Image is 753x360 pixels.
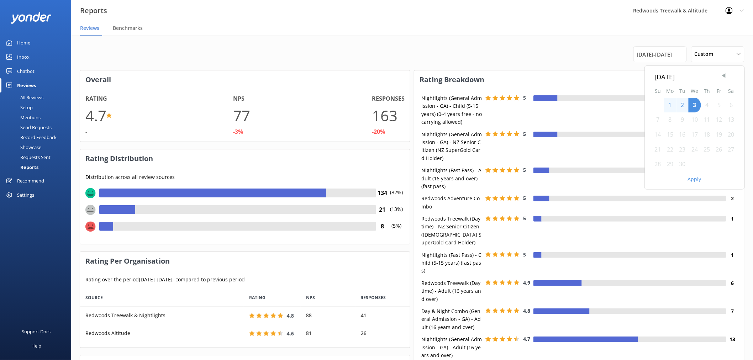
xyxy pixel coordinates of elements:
div: - [85,127,87,137]
a: All Reviews [4,92,71,102]
span: Previous Month [720,72,727,79]
div: Wed Sep 24 2025 [689,142,701,157]
span: Source [85,294,103,301]
span: 4.8 [523,307,530,314]
p: (5%) [389,222,405,239]
span: 5 [523,94,526,101]
span: 5 [523,215,526,222]
div: grid [80,307,410,342]
h4: 7 [726,307,739,315]
h3: Rating Distribution [80,149,410,168]
div: Support Docs [22,324,51,339]
div: Fri Sep 19 2025 [713,127,725,142]
span: 4.6 [287,330,294,337]
span: 4.8 [287,312,294,319]
div: Redwoods Altitude [80,324,244,342]
div: Sun Sep 21 2025 [652,142,664,157]
div: Reviews [17,78,36,92]
div: Nightlights (General Admission - GA) - Child (5-15 years) (0-4 years free - no carrying allowed) [420,94,484,126]
abbr: Wednesday [691,88,699,94]
div: Redwoods Treewalk & Nightlights [80,307,244,324]
span: Benchmarks [113,25,143,32]
div: Setup [4,102,33,112]
div: Thu Sep 04 2025 [701,98,713,113]
div: Sun Sep 28 2025 [652,157,664,172]
div: Nightlights (Fast Pass) - Child (5-15 years) (fast pass) [420,251,484,275]
a: Requests Sent [4,152,71,162]
abbr: Sunday [655,88,661,94]
h1: 163 [372,104,397,127]
div: Thu Sep 11 2025 [701,112,713,127]
h3: Reports [80,5,107,16]
a: Record Feedback [4,132,71,142]
div: Mon Sep 15 2025 [664,127,676,142]
div: Redwoods Treewalk (Daytime) - NZ Senior Citizen ([DEMOGRAPHIC_DATA] SuperGold Card Holder) [420,215,484,247]
div: Mentions [4,112,41,122]
div: Day & Night Combo (General Admission - GA) - Adult (16 years and over) [420,307,484,331]
div: Mon Sep 22 2025 [664,142,676,157]
div: Help [31,339,41,353]
div: 81 [301,324,355,342]
h4: Responses [372,94,405,104]
span: 4.9 [523,279,530,286]
div: Tue Sep 09 2025 [676,112,689,127]
div: Thu Sep 25 2025 [701,142,713,157]
div: Redwoods Treewalk (Daytime) - Adult (16 years and over) [420,279,484,303]
span: NPS [306,294,315,301]
span: 5 [523,166,526,173]
div: Chatbot [17,64,35,78]
abbr: Tuesday [680,88,686,94]
h3: Rating Per Organisation [80,252,410,270]
span: RESPONSES [361,294,386,301]
span: Custom [695,50,718,58]
div: Wed Sep 17 2025 [689,127,701,142]
div: [DATE] [655,72,734,82]
div: Requests Sent [4,152,51,162]
div: Sat Sep 06 2025 [725,98,737,113]
div: Nightlights (General Admission - GA) - Adult (16 years and over) [420,335,484,359]
div: Sat Sep 13 2025 [725,112,737,127]
div: Fri Sep 05 2025 [713,98,725,113]
h4: 21 [376,205,389,215]
div: Inbox [17,50,30,64]
abbr: Friday [717,88,722,94]
div: Wed Sep 10 2025 [689,112,701,127]
div: Home [17,36,30,50]
div: Settings [17,188,34,202]
div: Recommend [17,174,44,188]
div: Fri Sep 12 2025 [713,112,725,127]
span: 5 [523,195,526,201]
h4: 13 [726,335,739,343]
div: Wed Sep 03 2025 [689,98,701,113]
h3: Overall [80,70,410,89]
h4: Rating [85,94,107,104]
span: 5 [523,131,526,137]
div: Mon Sep 01 2025 [664,98,676,113]
h3: Rating Breakdown [414,70,744,89]
p: Distribution across all review sources [85,173,405,181]
a: Send Requests [4,122,71,132]
a: Reports [4,162,71,172]
div: Sat Sep 20 2025 [725,127,737,142]
div: Tue Sep 16 2025 [676,127,689,142]
div: Sun Sep 14 2025 [652,127,664,142]
abbr: Thursday [704,88,710,94]
span: [DATE] - [DATE] [637,50,672,59]
div: Send Requests [4,122,52,132]
h4: 8 [376,222,389,231]
div: Record Feedback [4,132,57,142]
div: -20% [372,127,385,137]
div: Sun Sep 07 2025 [652,112,664,127]
div: 41 [356,307,410,324]
h4: 1 [726,215,739,223]
span: RATING [249,294,265,301]
h4: 2 [726,195,739,202]
div: Fri Sep 26 2025 [713,142,725,157]
h1: 77 [233,104,251,127]
span: Reviews [80,25,99,32]
h4: NPS [233,94,245,104]
abbr: Saturday [728,88,734,94]
h4: 1 [726,251,739,259]
h4: 134 [376,189,389,198]
span: 5 [523,251,526,258]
